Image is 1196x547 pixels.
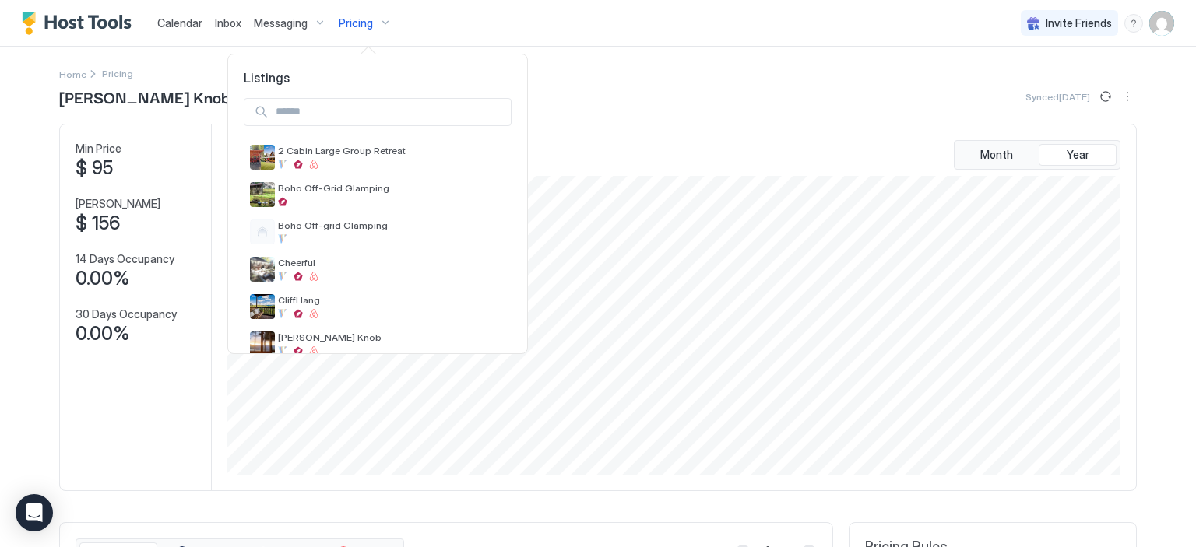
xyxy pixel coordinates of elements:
div: listing image [250,331,275,356]
span: 2 Cabin Large Group Retreat [278,145,505,156]
span: Listings [228,70,527,86]
span: [PERSON_NAME] Knob [278,331,505,343]
span: CliffHang [278,294,505,306]
span: Boho Off-Grid Glamping [278,182,505,194]
div: listing image [250,294,275,319]
span: Cheerful [278,257,505,268]
div: listing image [250,257,275,282]
div: Open Intercom Messenger [16,494,53,531]
input: Input Field [269,99,511,125]
div: listing image [250,182,275,207]
div: listing image [250,145,275,170]
span: Boho Off-grid Glamping [278,219,505,231]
